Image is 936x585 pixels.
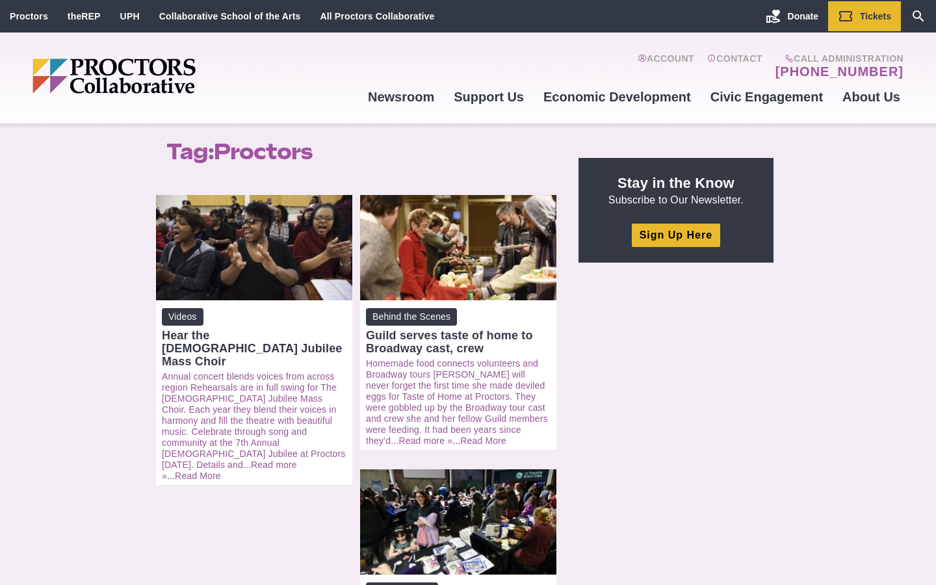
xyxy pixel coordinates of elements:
[901,1,936,31] a: Search
[366,358,551,447] p: ...
[166,139,549,164] h1: Tag:
[162,371,346,470] a: Annual concert blends voices from across region Rehearsals are in full swing for The [DEMOGRAPHIC...
[214,138,312,164] span: Proctors
[860,11,891,21] span: Tickets
[594,174,758,207] p: Subscribe to Our Newsletter.
[460,435,506,446] a: Read More
[159,11,301,21] a: Collaborative School of the Arts
[162,329,346,368] div: Hear the [DEMOGRAPHIC_DATA] Jubilee Mass Choir
[398,435,452,446] a: Read more »
[833,79,910,114] a: About Us
[707,53,762,79] a: Contact
[162,371,346,482] p: ...
[68,11,101,21] a: theREP
[701,79,833,114] a: Civic Engagement
[10,11,48,21] a: Proctors
[444,79,534,114] a: Support Us
[775,64,903,79] a: [PHONE_NUMBER]
[632,224,720,246] a: Sign Up Here
[366,308,551,355] a: Behind the Scenes Guild serves taste of home to Broadway cast, crew
[32,58,296,94] img: Proctors logo
[772,53,903,64] span: Call Administration
[366,358,548,446] a: Homemade food connects volunteers and Broadway tours [PERSON_NAME] will never forget the first ti...
[366,308,457,326] span: Behind the Scenes
[756,1,828,31] a: Donate
[320,11,434,21] a: All Proctors Collaborative
[366,329,551,355] div: Guild serves taste of home to Broadway cast, crew
[828,1,901,31] a: Tickets
[534,79,701,114] a: Economic Development
[175,471,221,481] a: Read More
[162,308,203,326] span: Videos
[788,11,818,21] span: Donate
[638,53,694,79] a: Account
[162,460,297,481] a: Read more »
[162,308,346,368] a: Videos Hear the [DEMOGRAPHIC_DATA] Jubilee Mass Choir
[617,175,734,191] strong: Stay in the Know
[120,11,140,21] a: UPH
[578,278,773,441] iframe: Advertisement
[358,79,444,114] a: Newsroom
